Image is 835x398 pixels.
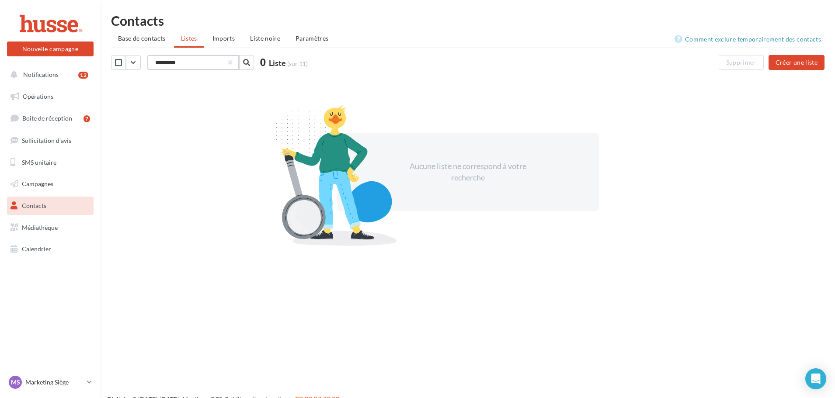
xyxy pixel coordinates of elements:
[111,14,825,27] h1: Contacts
[769,55,825,70] button: Créer une liste
[11,378,20,387] span: MS
[5,87,95,106] a: Opérations
[260,55,266,69] span: 0
[805,368,826,389] div: Open Intercom Messenger
[5,240,95,258] a: Calendrier
[5,109,95,128] a: Boîte de réception7
[22,158,56,166] span: SMS unitaire
[250,35,280,42] span: Liste noire
[23,93,53,100] span: Opérations
[287,60,308,67] span: (sur 11)
[7,42,94,56] button: Nouvelle campagne
[83,115,90,122] div: 7
[269,58,286,68] span: Liste
[7,374,94,391] a: MS Marketing Siège
[5,218,95,237] a: Médiathèque
[719,55,764,70] button: Supprimer
[118,35,166,42] span: Base de contacts
[22,245,51,253] span: Calendrier
[5,197,95,215] a: Contacts
[22,224,58,231] span: Médiathèque
[5,132,95,150] a: Sollicitation d'avis
[23,71,59,78] span: Notifications
[212,35,235,42] span: Imports
[5,153,95,172] a: SMS unitaire
[393,161,543,183] div: Aucune liste ne correspond à votre recherche
[22,137,71,144] span: Sollicitation d'avis
[22,114,72,122] span: Boîte de réception
[25,378,83,387] p: Marketing Siège
[296,35,329,42] span: Paramètres
[5,66,92,84] button: Notifications 12
[22,180,53,187] span: Campagnes
[22,202,46,209] span: Contacts
[78,72,88,79] div: 12
[675,34,825,45] a: Comment exclure temporairement des contacts
[5,175,95,193] a: Campagnes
